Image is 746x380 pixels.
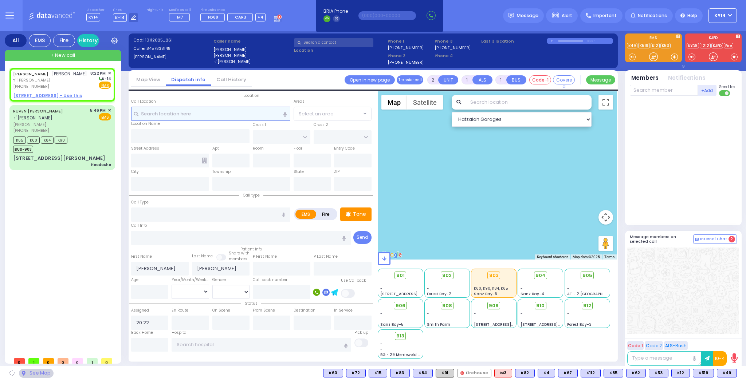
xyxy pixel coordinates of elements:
[369,369,387,377] div: BLS
[627,43,637,48] a: K49
[237,246,266,252] span: Patient info
[604,369,623,377] div: K85
[598,236,613,251] button: Drag Pegman onto the map to open Street View
[396,272,405,279] span: 901
[481,38,547,44] label: Last 3 location
[625,36,682,41] label: EMS
[438,75,458,84] button: UNIT
[427,286,429,291] span: -
[131,169,139,175] label: City
[380,280,382,286] span: -
[515,369,535,377] div: BLS
[13,127,49,133] span: [PHONE_NUMBER]
[517,12,538,19] span: Message
[212,146,219,151] label: Apt
[427,322,450,327] span: Smith Farm
[108,70,111,76] span: ✕
[494,369,512,377] div: M3
[91,162,111,167] div: Headache
[535,272,546,279] span: 904
[172,277,209,283] div: Year/Month/Week/Day
[354,330,368,336] label: Pick up
[558,369,578,377] div: K67
[651,43,660,48] a: K12
[90,71,106,76] span: 8:22 PM
[77,34,99,47] a: History
[295,210,317,219] label: EMS
[253,122,266,128] label: Cross 1
[413,369,433,377] div: BLS
[396,332,404,340] span: 913
[346,369,366,377] div: K72
[13,83,49,89] span: [PHONE_NUMBER]
[101,83,109,88] u: EMS
[558,369,578,377] div: BLS
[294,38,373,47] input: Search a contact
[567,316,569,322] span: -
[719,84,737,90] span: Send text
[397,75,423,84] button: Transfer call
[567,280,569,286] span: -
[380,322,404,327] span: Sanz Bay-5
[131,223,147,229] label: Call Info
[474,322,543,327] span: [STREET_ADDRESS][PERSON_NAME]
[143,37,173,43] span: [10112025_26]
[427,280,429,286] span: -
[442,272,452,279] span: 902
[212,308,230,313] label: On Scene
[380,250,404,260] a: Open this area in Google Maps (opens a new window)
[13,122,87,128] span: [PERSON_NAME]
[380,286,382,291] span: -
[626,369,646,377] div: BLS
[685,36,742,41] label: KJFD
[131,199,149,205] label: Call Type
[235,14,246,20] span: CAR3
[341,278,366,284] label: Use Callback
[474,286,508,291] span: K60, K90, K84, K65
[427,316,429,322] span: -
[724,43,733,48] a: Fire
[509,13,514,18] img: message.svg
[353,210,366,218] p: Tone
[213,47,291,53] label: [PERSON_NAME]
[52,71,87,77] span: [PERSON_NAME]
[314,122,328,128] label: Cross 2
[388,45,424,50] label: [PHONE_NUMBER]
[396,302,405,309] span: 906
[58,358,68,364] span: 0
[413,369,433,377] div: K84
[240,93,263,98] span: Location
[133,54,211,60] label: [PERSON_NAME]
[113,13,127,22] span: K-14
[13,146,33,153] span: BUS-903
[442,302,452,309] span: 908
[131,308,149,313] label: Assigned
[131,146,159,151] label: Street Address
[390,369,410,377] div: BLS
[435,38,479,44] span: Phone 3
[598,95,613,110] button: Toggle fullscreen view
[698,85,717,96] button: +Add
[472,75,492,84] button: ALS
[460,371,464,375] img: red-radio-icon.svg
[627,341,644,350] button: Code 1
[169,8,192,12] label: Medic on call
[113,8,138,12] label: Lines
[649,369,668,377] div: BLS
[43,358,54,364] span: 0
[388,59,424,65] label: [PHONE_NUMBER]
[427,291,451,297] span: Forest Bay-2
[380,250,404,260] img: Google
[131,99,156,104] label: Call Location
[27,136,40,144] span: K60
[711,43,723,48] a: KJFD
[212,277,226,283] label: Gender
[334,169,339,175] label: ZIP
[515,369,535,377] div: K82
[649,369,668,377] div: K53
[553,75,575,84] button: Covered
[294,146,302,151] label: Floor
[536,302,545,309] span: 910
[713,351,727,366] button: 10-4
[323,8,348,15] span: BRIA Phone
